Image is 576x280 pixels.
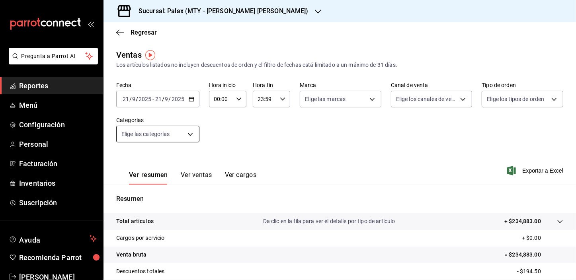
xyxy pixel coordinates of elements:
[138,96,152,102] input: ----
[116,49,142,61] div: Ventas
[305,95,346,103] span: Elige las marcas
[225,171,257,185] button: Ver cargos
[116,194,563,204] p: Resumen
[132,6,309,16] h3: Sucursal: Palax (MTY - [PERSON_NAME] [PERSON_NAME])
[165,96,169,102] input: --
[129,96,132,102] span: /
[396,95,458,103] span: Elige los canales de venta
[116,251,146,259] p: Venta bruta
[19,234,86,243] span: Ayuda
[21,52,86,60] span: Pregunta a Parrot AI
[171,96,185,102] input: ----
[169,96,171,102] span: /
[19,197,97,208] span: Suscripción
[88,21,94,27] button: open_drawer_menu
[19,178,97,189] span: Inventarios
[131,29,157,36] span: Regresar
[116,29,157,36] button: Regresar
[482,83,563,88] label: Tipo de orden
[19,100,97,111] span: Menú
[253,83,290,88] label: Hora fin
[300,83,381,88] label: Marca
[19,139,97,150] span: Personal
[19,80,97,91] span: Reportes
[116,217,154,226] p: Total artículos
[9,48,98,64] button: Pregunta a Parrot AI
[504,251,563,259] p: = $234,883.00
[136,96,138,102] span: /
[6,58,98,66] a: Pregunta a Parrot AI
[391,83,473,88] label: Canal de venta
[509,166,563,175] button: Exportar a Excel
[487,95,544,103] span: Elige los tipos de orden
[162,96,164,102] span: /
[116,61,563,69] div: Los artículos listados no incluyen descuentos de orden y el filtro de fechas está limitado a un m...
[19,158,97,169] span: Facturación
[116,267,164,276] p: Descuentos totales
[116,234,165,242] p: Cargos por servicio
[522,234,563,242] p: + $0.00
[145,50,155,60] img: Tooltip marker
[155,96,162,102] input: --
[152,96,154,102] span: -
[19,119,97,130] span: Configuración
[129,171,168,185] button: Ver resumen
[263,217,395,226] p: Da clic en la fila para ver el detalle por tipo de artículo
[517,267,563,276] p: - $194.50
[116,118,199,123] label: Categorías
[504,217,541,226] p: + $234,883.00
[19,252,97,263] span: Recomienda Parrot
[116,83,199,88] label: Fecha
[122,96,129,102] input: --
[132,96,136,102] input: --
[121,130,170,138] span: Elige las categorías
[181,171,212,185] button: Ver ventas
[209,83,246,88] label: Hora inicio
[129,171,256,185] div: navigation tabs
